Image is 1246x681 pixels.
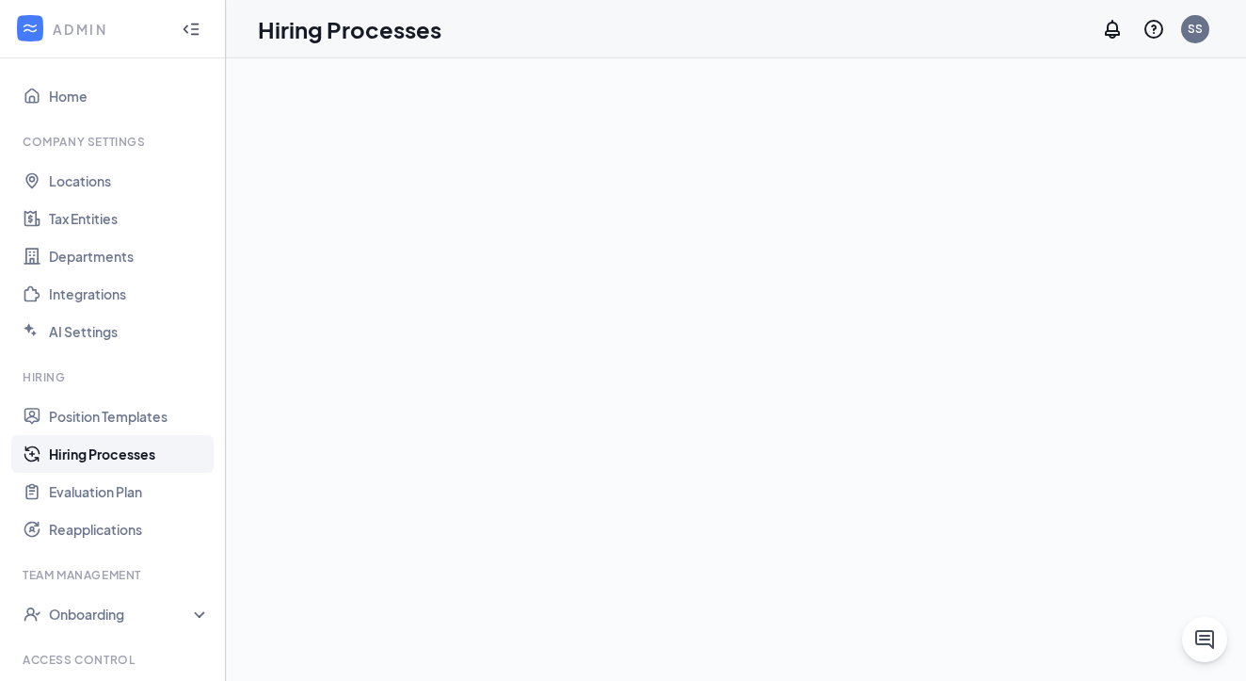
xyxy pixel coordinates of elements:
[49,397,210,435] a: Position Templates
[49,435,210,473] a: Hiring Processes
[258,13,441,45] h1: Hiring Processes
[1188,21,1203,37] div: SS
[23,652,206,668] div: Access control
[23,369,206,385] div: Hiring
[182,20,200,39] svg: Collapse
[49,473,210,511] a: Evaluation Plan
[23,134,206,150] div: Company Settings
[1182,617,1227,662] button: ChatActive
[49,200,210,237] a: Tax Entities
[1193,628,1216,651] svg: ChatActive
[49,511,210,548] a: Reapplications
[53,20,165,39] div: ADMIN
[49,605,211,624] div: Onboarding
[49,275,210,313] a: Integrations
[21,19,40,38] svg: WorkstreamLogo
[49,77,210,115] a: Home
[1101,18,1124,41] svg: Notifications
[49,313,210,350] a: AI Settings
[1142,18,1165,41] svg: QuestionInfo
[49,162,210,200] a: Locations
[23,567,206,583] div: Team Management
[49,237,210,275] a: Departments
[23,605,41,624] svg: UserCheck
